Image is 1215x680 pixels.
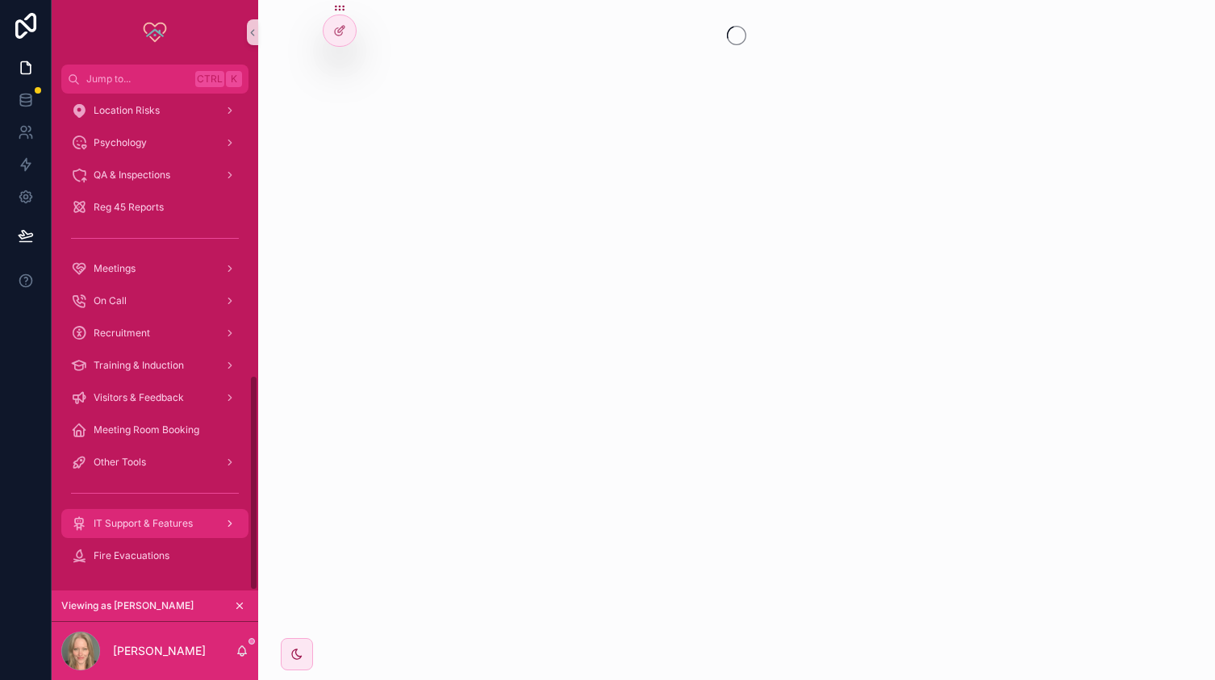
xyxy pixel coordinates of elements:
a: Other Tools [61,448,248,477]
span: IT Support & Features [94,517,193,530]
span: K [228,73,240,86]
div: scrollable content [52,94,258,590]
a: On Call [61,286,248,315]
a: Recruitment [61,319,248,348]
span: Meeting Room Booking [94,423,199,436]
button: Jump to...CtrlK [61,65,248,94]
span: Meetings [94,262,136,275]
a: Training & Induction [61,351,248,380]
span: Visitors & Feedback [94,391,184,404]
p: [PERSON_NAME] [113,643,206,659]
a: IT Support & Features [61,509,248,538]
a: Meetings [61,254,248,283]
a: Reg 45 Reports [61,193,248,222]
a: Location Risks [61,96,248,125]
span: Fire Evacuations [94,549,169,562]
img: App logo [142,19,168,45]
span: On Call [94,294,127,307]
span: Viewing as [PERSON_NAME] [61,599,194,612]
a: Visitors & Feedback [61,383,248,412]
span: Recruitment [94,327,150,340]
span: Training & Induction [94,359,184,372]
span: Jump to... [86,73,189,86]
span: Ctrl [195,71,224,87]
span: Psychology [94,136,147,149]
span: QA & Inspections [94,169,170,181]
span: Other Tools [94,456,146,469]
a: QA & Inspections [61,161,248,190]
a: Fire Evacuations [61,541,248,570]
a: Meeting Room Booking [61,415,248,444]
span: Reg 45 Reports [94,201,164,214]
span: Location Risks [94,104,160,117]
a: Psychology [61,128,248,157]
